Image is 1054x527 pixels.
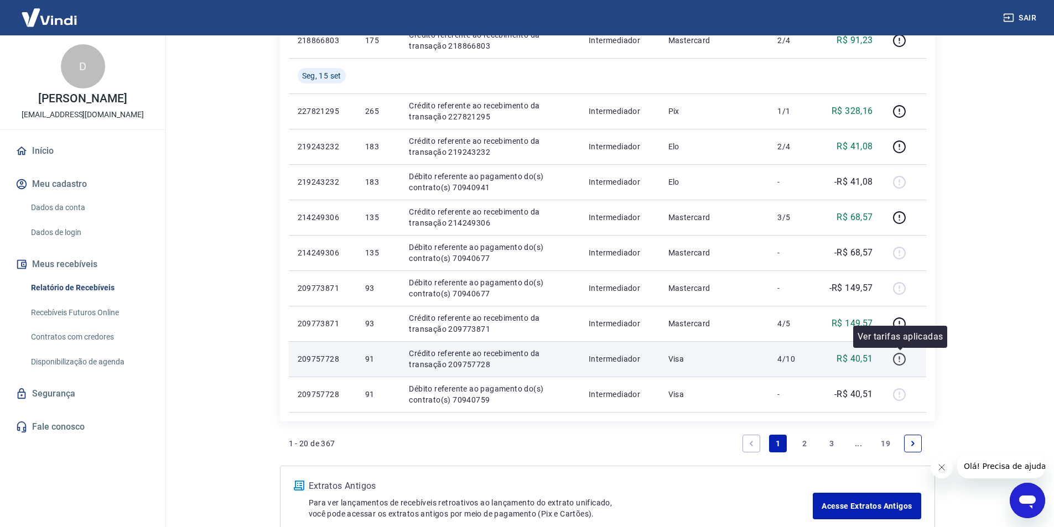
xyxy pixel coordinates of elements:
p: 183 [365,141,391,152]
p: 2/4 [777,141,810,152]
a: Acesse Extratos Antigos [813,493,921,519]
p: R$ 41,08 [837,140,873,153]
p: 91 [365,389,391,400]
p: R$ 68,57 [837,211,873,224]
p: Débito referente ao pagamento do(s) contrato(s) 70940759 [409,383,571,405]
p: Elo [668,176,760,187]
a: Jump forward [850,435,868,452]
img: ícone [294,481,304,491]
p: Ver tarifas aplicadas [858,330,943,343]
a: Dados de login [27,221,152,244]
a: Início [13,139,152,163]
p: 2/4 [777,35,810,46]
p: 227821295 [298,106,347,117]
p: Pix [668,106,760,117]
p: 3/5 [777,212,810,223]
p: 1/1 [777,106,810,117]
p: Intermediador [589,141,651,152]
p: Mastercard [668,212,760,223]
p: - [777,247,810,258]
p: Mastercard [668,318,760,329]
p: Débito referente ao pagamento do(s) contrato(s) 70940941 [409,171,571,193]
p: 175 [365,35,391,46]
p: - [777,389,810,400]
p: Intermediador [589,247,651,258]
p: Intermediador [589,283,651,294]
a: Contratos com credores [27,326,152,348]
a: Dados da conta [27,196,152,219]
p: -R$ 68,57 [834,246,873,259]
p: 209757728 [298,389,347,400]
a: Page 1 is your current page [769,435,787,452]
p: 214249306 [298,212,347,223]
p: 4/5 [777,318,810,329]
a: Relatório de Recebíveis [27,276,152,299]
p: 214249306 [298,247,347,258]
p: 209773871 [298,283,347,294]
p: Crédito referente ao recebimento da transação 209773871 [409,312,571,335]
p: 209773871 [298,318,347,329]
a: Next page [904,435,922,452]
p: Intermediador [589,35,651,46]
p: -R$ 149,57 [829,281,873,295]
a: Page 2 [796,435,814,452]
p: Crédito referente ao recebimento da transação 219243232 [409,135,571,158]
p: R$ 40,51 [837,352,873,366]
p: Intermediador [589,353,651,364]
p: Extratos Antigos [309,479,813,493]
img: Vindi [13,1,85,34]
p: 183 [365,176,391,187]
a: Recebíveis Futuros Online [27,301,152,324]
a: Page 3 [823,435,840,452]
p: - [777,283,810,294]
button: Sair [1001,8,1041,28]
p: Débito referente ao pagamento do(s) contrato(s) 70940677 [409,242,571,264]
p: 1 - 20 de 367 [289,438,335,449]
p: [PERSON_NAME] [38,93,127,105]
p: Crédito referente ao recebimento da transação 214249306 [409,206,571,228]
p: -R$ 40,51 [834,388,873,401]
p: 135 [365,212,391,223]
p: 218866803 [298,35,347,46]
p: 93 [365,283,391,294]
p: 209757728 [298,353,347,364]
ul: Pagination [738,430,926,457]
p: Crédito referente ao recebimento da transação 227821295 [409,100,571,122]
button: Meus recebíveis [13,252,152,276]
iframe: Mensagem da empresa [957,454,1045,478]
p: 91 [365,353,391,364]
p: Intermediador [589,106,651,117]
p: Crédito referente ao recebimento da transação 209757728 [409,348,571,370]
a: Previous page [743,435,760,452]
p: 219243232 [298,176,347,187]
p: 93 [365,318,391,329]
p: - [777,176,810,187]
p: Intermediador [589,389,651,400]
p: Mastercard [668,35,760,46]
a: Fale conosco [13,415,152,439]
p: Mastercard [668,247,760,258]
p: Crédito referente ao recebimento da transação 218866803 [409,29,571,51]
p: R$ 328,16 [832,105,873,118]
p: -R$ 41,08 [834,175,873,189]
p: Para ver lançamentos de recebíveis retroativos ao lançamento do extrato unificado, você pode aces... [309,497,813,519]
p: Intermediador [589,318,651,329]
p: Intermediador [589,176,651,187]
iframe: Fechar mensagem [931,456,953,478]
p: Intermediador [589,212,651,223]
span: Olá! Precisa de ajuda? [7,8,93,17]
a: Disponibilização de agenda [27,351,152,373]
div: D [61,44,105,88]
a: Segurança [13,382,152,406]
a: Page 19 [876,435,895,452]
p: [EMAIL_ADDRESS][DOMAIN_NAME] [22,109,144,121]
span: Seg, 15 set [302,70,341,81]
p: Elo [668,141,760,152]
iframe: Botão para abrir a janela de mensagens [1010,483,1045,518]
p: R$ 91,23 [837,34,873,47]
p: 4/10 [777,353,810,364]
p: 135 [365,247,391,258]
p: R$ 149,57 [832,317,873,330]
p: 219243232 [298,141,347,152]
p: Visa [668,389,760,400]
